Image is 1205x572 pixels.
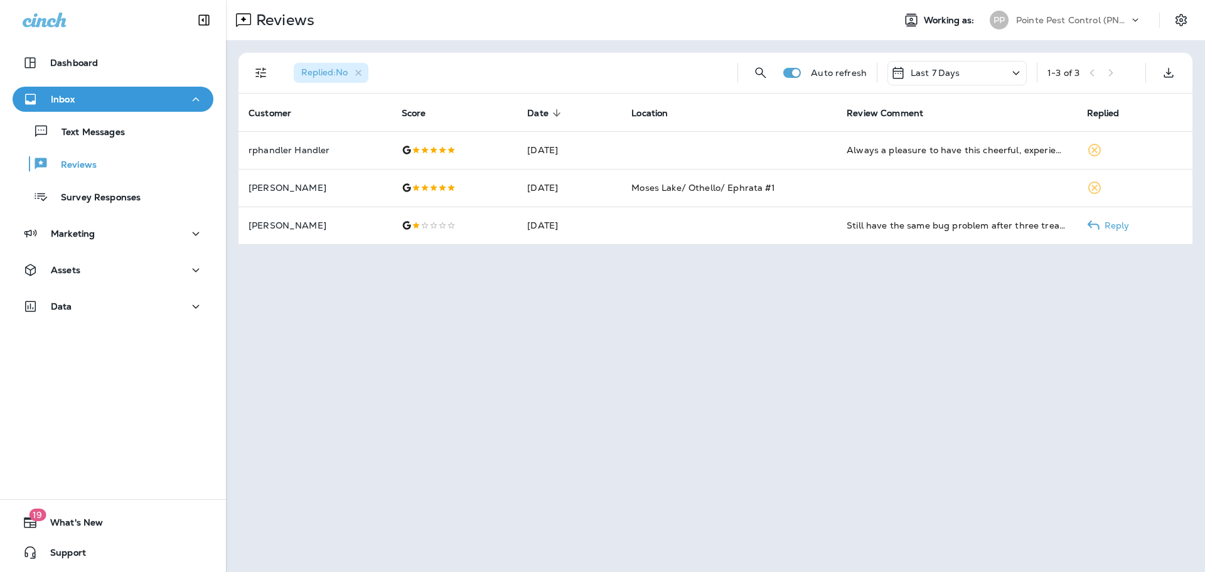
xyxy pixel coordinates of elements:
span: Customer [249,108,291,119]
div: Replied:No [294,63,368,83]
p: Inbox [51,94,75,104]
p: rphandler Handler [249,145,382,155]
button: Support [13,540,213,565]
p: Reviews [48,159,97,171]
button: Dashboard [13,50,213,75]
button: Text Messages [13,118,213,144]
p: Auto refresh [811,68,867,78]
span: Score [402,108,426,119]
span: Date [527,107,565,119]
button: Filters [249,60,274,85]
span: Date [527,108,549,119]
button: Data [13,294,213,319]
span: Score [402,107,442,119]
button: Export as CSV [1156,60,1181,85]
button: Search Reviews [748,60,773,85]
td: [DATE] [517,207,621,244]
p: Dashboard [50,58,98,68]
p: Marketing [51,229,95,239]
button: Collapse Sidebar [186,8,222,33]
p: [PERSON_NAME] [249,183,382,193]
span: Replied : No [301,67,348,78]
button: Reviews [13,151,213,177]
span: Location [631,107,684,119]
button: 19What's New [13,510,213,535]
button: Inbox [13,87,213,112]
span: Location [631,108,668,119]
p: Assets [51,265,80,275]
button: Assets [13,257,213,283]
span: Replied [1087,107,1136,119]
span: Review Comment [847,108,923,119]
span: Working as: [924,15,977,26]
button: Survey Responses [13,183,213,210]
span: 19 [29,509,46,521]
p: Survey Responses [48,192,141,204]
span: Moses Lake/ Othello/ Ephrata #1 [631,182,774,193]
span: Review Comment [847,107,940,119]
p: [PERSON_NAME] [249,220,382,230]
p: Reviews [251,11,314,30]
p: Pointe Pest Control (PNW) [1016,15,1129,25]
td: [DATE] [517,131,621,169]
p: Text Messages [49,127,125,139]
p: Reply [1100,220,1130,230]
div: Always a pleasure to have this cheerful, experienced and knowledgeable young lady visit. Today Cr... [847,144,1066,156]
button: Settings [1170,9,1192,31]
button: Marketing [13,221,213,246]
p: Last 7 Days [911,68,960,78]
span: Replied [1087,108,1120,119]
span: What's New [38,517,103,532]
span: Support [38,548,86,563]
div: PP [990,11,1009,30]
div: Still have the same bug problem after three treatments. Called for them to come back. They have n... [847,219,1066,232]
p: Data [51,301,72,311]
td: [DATE] [517,169,621,207]
span: Customer [249,107,308,119]
div: 1 - 3 of 3 [1047,68,1079,78]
